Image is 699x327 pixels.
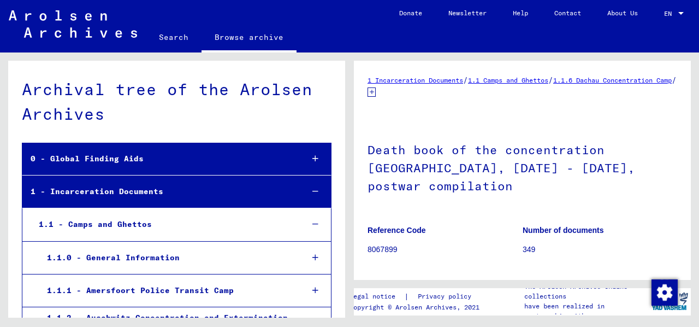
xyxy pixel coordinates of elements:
p: have been realized in partnership with [524,301,649,321]
div: 1.1.0 - General Information [39,247,294,268]
a: 1 Incarceration Documents [368,76,463,84]
div: Change consent [651,279,677,305]
span: / [548,75,553,85]
span: EN [664,10,676,17]
a: 1.1 Camps and Ghettos [468,76,548,84]
h1: Death book of the concentration [GEOGRAPHIC_DATA], [DATE] - [DATE], postwar compilation [368,125,677,209]
span: / [463,75,468,85]
p: 8067899 [368,244,522,255]
div: 1.1.1 - Amersfoort Police Transit Camp [39,280,294,301]
a: 1.1.6 Dachau Concentration Camp [553,76,672,84]
div: 1.1 - Camps and Ghettos [31,214,294,235]
div: | [349,291,484,302]
p: 349 [523,244,677,255]
img: yv_logo.png [649,288,690,315]
span: / [672,75,677,85]
div: 1 - Incarceration Documents [22,181,294,202]
img: Change consent [651,279,678,306]
a: Search [146,24,202,50]
b: Number of documents [523,226,604,235]
a: Browse archive [202,24,297,52]
a: Privacy policy [409,291,484,302]
p: The Arolsen Archives online collections [524,282,649,301]
div: 0 - Global Finding Aids [22,148,294,170]
div: Archival tree of the Arolsen Archives [22,77,331,126]
p: Copyright © Arolsen Archives, 2021 [349,302,484,312]
a: Legal notice [349,291,404,302]
img: Arolsen_neg.svg [9,10,137,38]
b: Reference Code [368,226,426,235]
